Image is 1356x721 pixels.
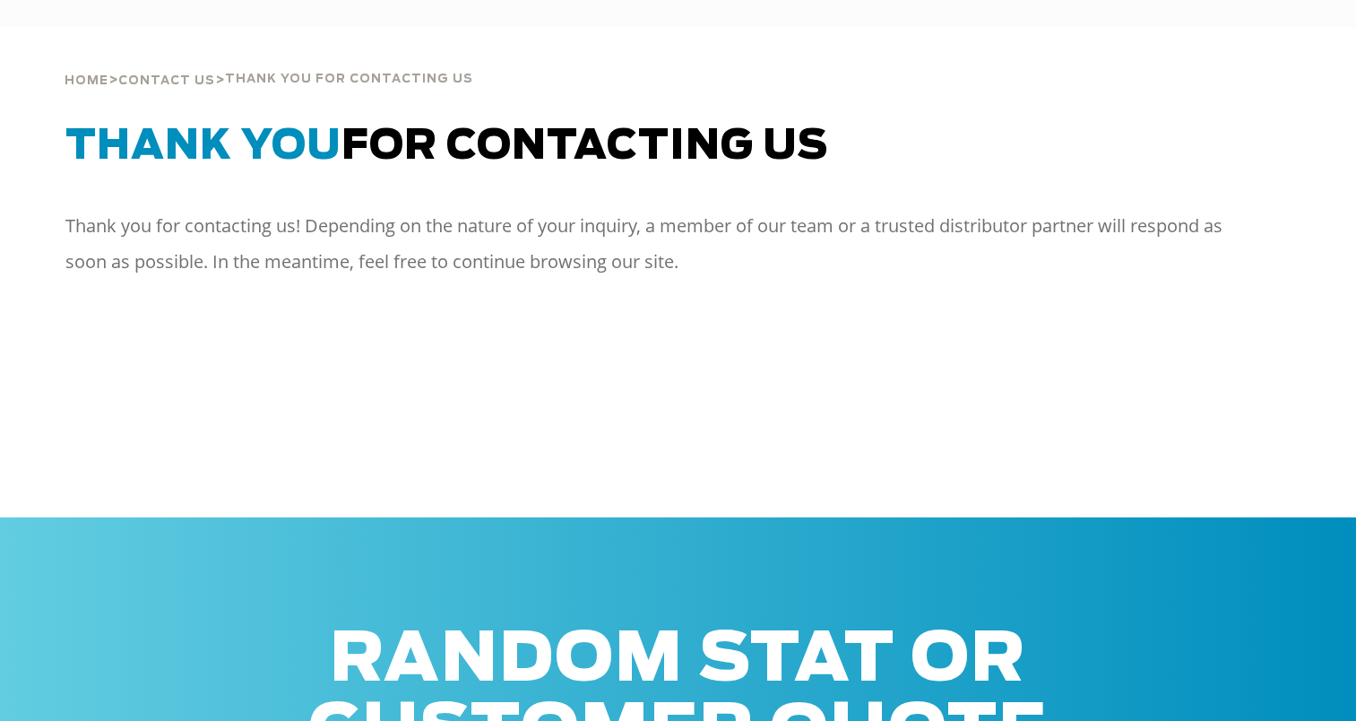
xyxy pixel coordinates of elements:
[65,75,108,87] span: Home
[65,126,828,167] span: for Contacting Us
[118,75,215,87] span: Contact Us
[65,126,341,167] span: Thank You
[65,208,1259,280] p: Thank you for contacting us! Depending on the nature of your inquiry, a member of our team or a t...
[65,27,473,95] div: > >
[225,74,473,85] span: thank you for contacting us
[65,72,108,88] a: Home
[118,72,215,88] a: Contact Us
